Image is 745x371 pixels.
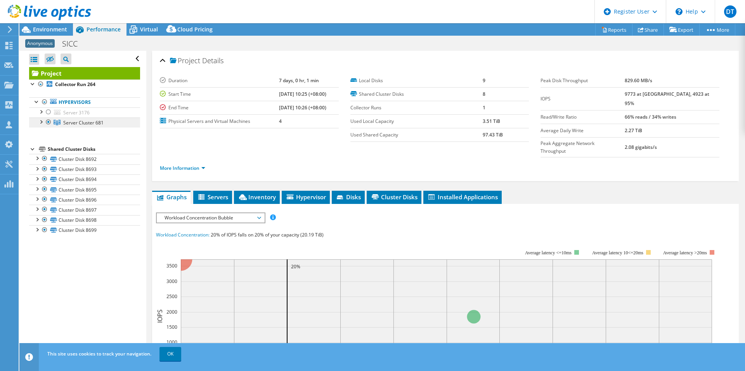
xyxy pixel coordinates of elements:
span: Details [202,56,223,65]
span: Disks [336,193,361,201]
text: 3500 [166,262,177,269]
a: Cluster Disk 8693 [29,164,140,174]
span: Cloud Pricing [177,26,213,33]
b: [DATE] 10:25 (+08:00) [279,91,326,97]
span: Servers [197,193,228,201]
text: 20% [291,263,300,270]
span: Hypervisor [286,193,326,201]
a: OK [159,347,181,361]
b: Collector Run 264 [55,81,95,88]
span: Workload Concentration: [156,231,210,238]
label: Physical Servers and Virtual Machines [160,117,279,125]
label: Average Daily Write [541,127,624,135]
label: End Time [160,104,279,112]
span: Workload Concentration Bubble [161,213,260,223]
a: Export [664,24,700,36]
text: Average latency >20ms [663,250,707,255]
span: Project [170,57,200,65]
a: Cluster Disk 8695 [29,185,140,195]
span: Server 3176 [63,109,90,116]
span: Virtual [140,26,158,33]
span: This site uses cookies to track your navigation. [47,350,151,357]
a: Cluster Disk 8694 [29,174,140,185]
b: 3.51 TiB [483,118,500,124]
a: Cluster Disk 8697 [29,205,140,215]
text: 3000 [166,278,177,285]
a: Project [29,67,140,79]
span: DT [724,5,736,18]
b: 2.08 gigabits/s [625,144,657,150]
label: Shared Cluster Disks [350,90,483,98]
span: Anonymous [25,39,55,48]
a: Share [632,24,664,36]
a: More Information [160,165,205,171]
tspan: Average latency 10<=20ms [592,250,643,255]
a: Cluster Disk 8699 [29,225,140,235]
span: Installed Applications [427,193,498,201]
a: Cluster Disk 8692 [29,154,140,164]
span: Graphs [156,193,187,201]
a: Reports [595,24,632,36]
svg: \n [676,8,683,15]
b: 9773 at [GEOGRAPHIC_DATA], 4923 at 95% [625,91,709,107]
text: 1000 [166,339,177,345]
span: Performance [87,26,121,33]
b: [DATE] 10:26 (+08:00) [279,104,326,111]
span: Server Cluster 681 [63,119,104,126]
a: More [699,24,735,36]
label: Collector Runs [350,104,483,112]
text: 2000 [166,309,177,315]
a: Server Cluster 681 [29,117,140,128]
label: Used Shared Capacity [350,131,483,139]
a: Hypervisors [29,97,140,107]
text: 2500 [166,293,177,300]
b: 1 [483,104,485,111]
label: Used Local Capacity [350,117,483,125]
text: IOPS [156,309,164,323]
b: 97.43 TiB [483,131,503,138]
b: 66% reads / 34% writes [625,114,676,120]
a: Server 3176 [29,107,140,117]
span: Inventory [238,193,276,201]
b: 829.60 MB/s [625,77,652,84]
span: 20% of IOPS falls on 20% of your capacity (20.19 TiB) [211,231,324,238]
a: Cluster Disk 8698 [29,215,140,225]
label: Start Time [160,90,279,98]
div: Shared Cluster Disks [48,145,140,154]
label: Read/Write Ratio [541,113,624,121]
b: 2.27 TiB [625,127,642,134]
span: Environment [33,26,67,33]
label: Duration [160,77,279,85]
text: 1500 [166,324,177,330]
b: 9 [483,77,485,84]
span: Cluster Disks [371,193,418,201]
h1: SICC [59,40,90,48]
b: 4 [279,118,282,124]
label: IOPS [541,95,624,103]
label: Peak Aggregate Network Throughput [541,140,624,155]
label: Local Disks [350,77,483,85]
b: 7 days, 0 hr, 1 min [279,77,319,84]
b: 8 [483,91,485,97]
tspan: Average latency <=10ms [525,250,572,255]
label: Peak Disk Throughput [541,77,624,85]
a: Cluster Disk 8696 [29,195,140,205]
a: Collector Run 264 [29,79,140,90]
